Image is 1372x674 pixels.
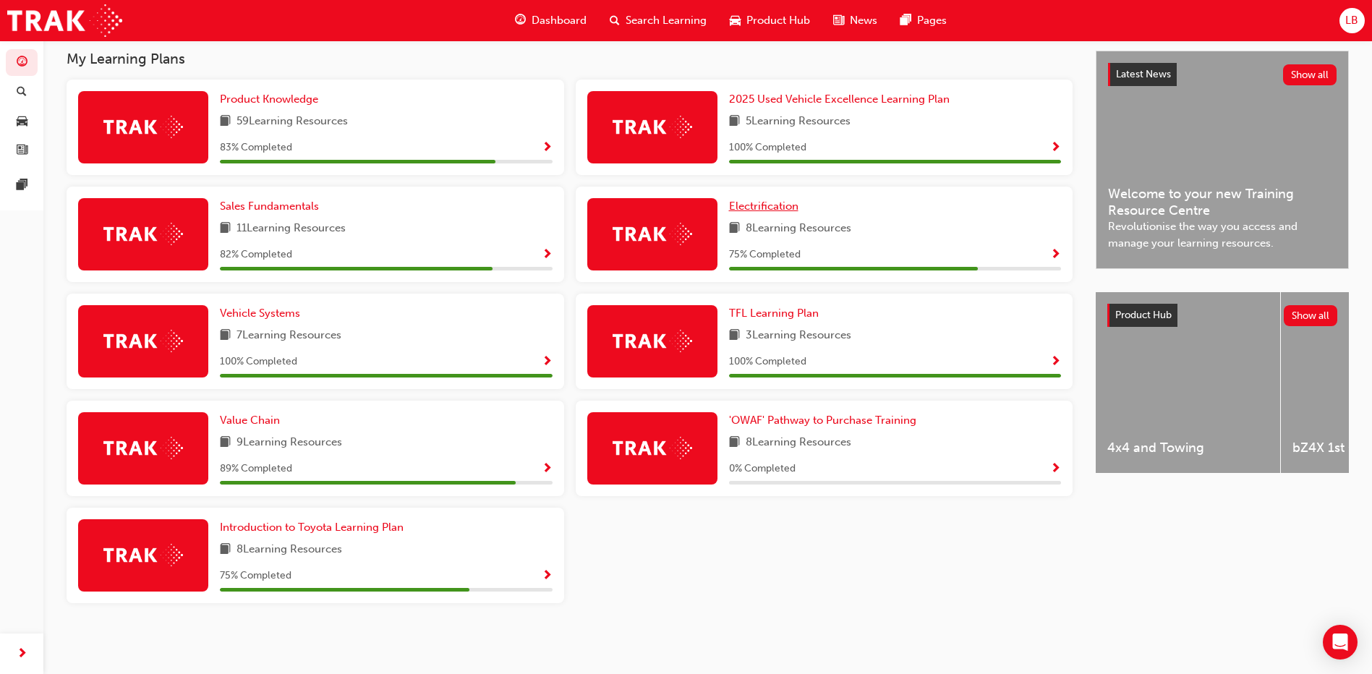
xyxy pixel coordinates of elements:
a: TFL Learning Plan [729,305,825,322]
span: car-icon [17,115,27,128]
img: Trak [613,437,692,459]
span: search-icon [17,86,27,99]
img: Trak [103,116,183,138]
button: Show Progress [1050,139,1061,157]
button: Show Progress [542,353,553,371]
a: guage-iconDashboard [503,6,598,35]
span: guage-icon [17,56,27,69]
span: Dashboard [532,12,587,29]
button: Show Progress [542,460,553,478]
span: Show Progress [542,356,553,369]
a: 2025 Used Vehicle Excellence Learning Plan [729,91,955,108]
span: Show Progress [542,142,553,155]
img: Trak [613,116,692,138]
span: 8 Learning Resources [746,434,851,452]
span: 59 Learning Resources [237,113,348,131]
span: 0 % Completed [729,461,796,477]
span: 11 Learning Resources [237,220,346,238]
button: Show Progress [1050,246,1061,264]
span: book-icon [729,434,740,452]
span: 'OWAF' Pathway to Purchase Training [729,414,916,427]
span: 100 % Completed [220,354,297,370]
img: Trak [103,437,183,459]
span: Revolutionise the way you access and manage your learning resources. [1108,218,1337,251]
button: Show Progress [542,246,553,264]
span: Show Progress [1050,356,1061,369]
span: Pages [917,12,947,29]
span: Product Knowledge [220,93,318,106]
span: 75 % Completed [729,247,801,263]
span: Show Progress [1050,142,1061,155]
span: news-icon [833,12,844,30]
span: 3 Learning Resources [746,327,851,345]
button: Show Progress [1050,353,1061,371]
button: Show Progress [542,139,553,157]
img: Trak [103,544,183,566]
span: Vehicle Systems [220,307,300,320]
img: Trak [613,330,692,352]
span: Sales Fundamentals [220,200,319,213]
img: Trak [103,330,183,352]
span: Show Progress [1050,249,1061,262]
a: Introduction to Toyota Learning Plan [220,519,409,536]
span: 75 % Completed [220,568,291,584]
span: 9 Learning Resources [237,434,342,452]
span: next-icon [17,645,27,663]
span: 100 % Completed [729,140,806,156]
h3: My Learning Plans [67,51,1073,67]
span: search-icon [610,12,620,30]
span: Welcome to your new Training Resource Centre [1108,186,1337,218]
span: 8 Learning Resources [237,541,342,559]
span: Introduction to Toyota Learning Plan [220,521,404,534]
span: Electrification [729,200,798,213]
button: LB [1339,8,1365,33]
span: Show Progress [542,570,553,583]
button: Show all [1284,305,1338,326]
a: Product HubShow all [1107,304,1337,327]
a: Value Chain [220,412,286,429]
span: Product Hub [1115,309,1172,321]
span: book-icon [220,220,231,238]
span: 5 Learning Resources [746,113,851,131]
span: book-icon [729,113,740,131]
span: 89 % Completed [220,461,292,477]
span: Show Progress [1050,463,1061,476]
span: Latest News [1116,68,1171,80]
a: search-iconSearch Learning [598,6,718,35]
span: TFL Learning Plan [729,307,819,320]
span: book-icon [220,327,231,345]
span: Search Learning [626,12,707,29]
span: guage-icon [515,12,526,30]
span: pages-icon [900,12,911,30]
a: Vehicle Systems [220,305,306,322]
a: Product Knowledge [220,91,324,108]
span: pages-icon [17,179,27,192]
span: book-icon [220,541,231,559]
a: news-iconNews [822,6,889,35]
a: Sales Fundamentals [220,198,325,215]
span: 7 Learning Resources [237,327,341,345]
button: Show Progress [542,567,553,585]
span: 8 Learning Resources [746,220,851,238]
span: book-icon [220,113,231,131]
a: Latest NewsShow all [1108,63,1337,86]
a: Electrification [729,198,804,215]
a: 4x4 and Towing [1096,292,1280,473]
a: 'OWAF' Pathway to Purchase Training [729,412,922,429]
button: Show all [1283,64,1337,85]
span: 4x4 and Towing [1107,440,1269,456]
span: 82 % Completed [220,247,292,263]
span: Show Progress [542,249,553,262]
span: 100 % Completed [729,354,806,370]
span: car-icon [730,12,741,30]
div: Open Intercom Messenger [1323,625,1358,660]
span: News [850,12,877,29]
span: Value Chain [220,414,280,427]
span: book-icon [220,434,231,452]
span: Product Hub [746,12,810,29]
a: car-iconProduct Hub [718,6,822,35]
span: 2025 Used Vehicle Excellence Learning Plan [729,93,950,106]
img: Trak [7,4,122,37]
button: Show Progress [1050,460,1061,478]
span: book-icon [729,327,740,345]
